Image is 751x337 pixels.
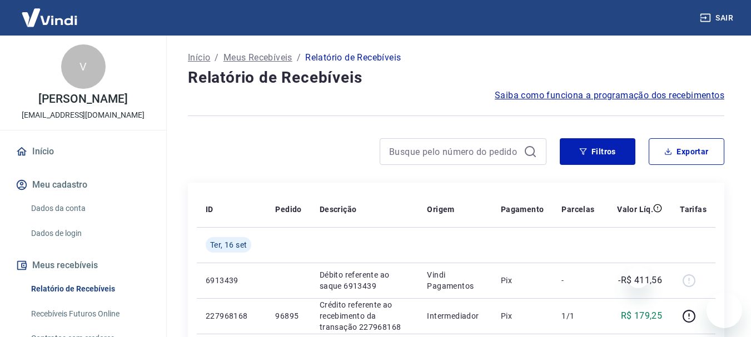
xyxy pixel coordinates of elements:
p: 96895 [275,310,301,321]
span: Ter, 16 set [210,239,247,250]
input: Busque pelo número do pedido [389,143,519,160]
div: V [61,44,106,89]
a: Meus Recebíveis [223,51,292,64]
p: 1/1 [561,310,594,321]
p: Origem [427,204,454,215]
p: Relatório de Recebíveis [305,51,401,64]
p: Descrição [320,204,357,215]
button: Exportar [649,138,724,165]
a: Dados da conta [27,197,153,220]
p: R$ 179,25 [621,309,663,323]
p: Débito referente ao saque 6913439 [320,269,410,291]
p: 6913439 [206,275,257,286]
img: Vindi [13,1,86,34]
p: Pix [501,275,544,286]
p: Parcelas [561,204,594,215]
p: ID [206,204,213,215]
p: [EMAIL_ADDRESS][DOMAIN_NAME] [22,109,145,121]
a: Saiba como funciona a programação dos recebimentos [495,89,724,102]
p: Valor Líq. [617,204,653,215]
p: Intermediador [427,310,483,321]
a: Dados de login [27,222,153,245]
p: -R$ 411,56 [618,274,662,287]
p: Pix [501,310,544,321]
p: Vindi Pagamentos [427,269,483,291]
p: Pagamento [501,204,544,215]
p: / [297,51,301,64]
button: Meu cadastro [13,173,153,197]
h4: Relatório de Recebíveis [188,67,724,89]
button: Filtros [560,138,635,165]
p: Pedido [275,204,301,215]
p: Tarifas [680,204,707,215]
iframe: Fechar mensagem [627,266,649,288]
p: 227968168 [206,310,257,321]
button: Meus recebíveis [13,253,153,278]
p: / [215,51,218,64]
p: Crédito referente ao recebimento da transação 227968168 [320,299,410,333]
a: Início [13,139,153,164]
iframe: Botão para abrir a janela de mensagens [707,293,742,328]
p: - [561,275,594,286]
a: Relatório de Recebíveis [27,278,153,300]
button: Sair [698,8,738,28]
a: Início [188,51,210,64]
a: Recebíveis Futuros Online [27,303,153,325]
p: [PERSON_NAME] [38,93,127,105]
